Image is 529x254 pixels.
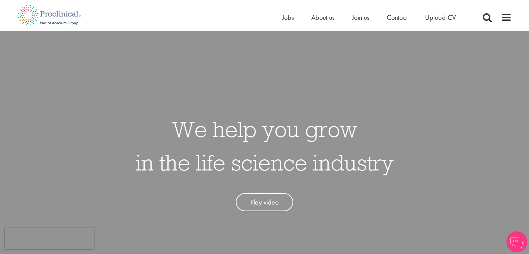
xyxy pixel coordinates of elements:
[506,231,527,252] img: Chatbot
[136,112,394,179] h1: We help you grow in the life science industry
[425,13,456,22] a: Upload CV
[236,193,293,212] a: Play video
[311,13,335,22] a: About us
[352,13,369,22] a: Join us
[282,13,294,22] a: Jobs
[387,13,408,22] a: Contact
